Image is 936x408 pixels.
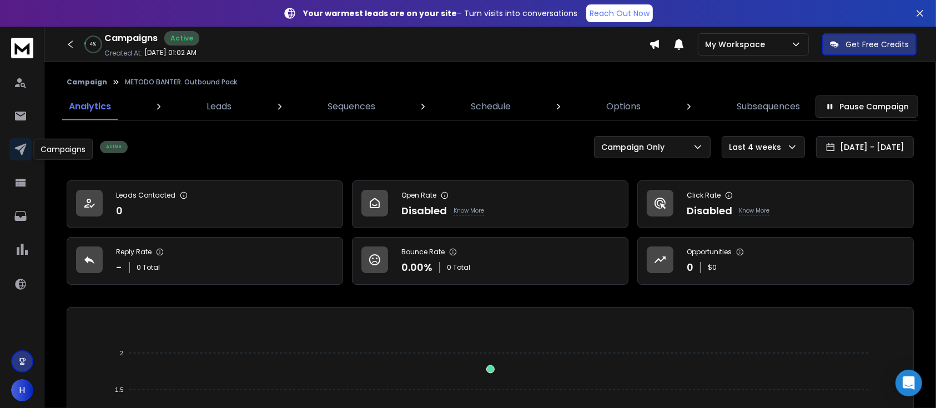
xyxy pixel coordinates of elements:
p: $ 0 [708,263,717,272]
p: METODO BANTER. Outbound Pack [125,78,237,87]
p: Schedule [471,100,511,113]
p: 0 Total [137,263,160,272]
p: 0 [116,203,123,219]
p: [DATE] 01:02 AM [144,48,197,57]
p: Leads [207,100,232,113]
strong: Your warmest leads are on your site [303,8,457,19]
a: Leads [200,93,238,120]
p: Get Free Credits [846,39,909,50]
h1: Campaigns [104,32,158,45]
button: Pause Campaign [816,95,918,118]
p: 0.00 % [401,260,432,275]
div: Campaigns [33,139,93,160]
p: 0 [687,260,693,275]
div: Active [100,141,128,153]
p: Created At: [104,49,142,58]
p: Leads Contacted [116,191,175,200]
div: Open Intercom Messenger [895,370,922,396]
button: Campaign [67,78,107,87]
a: Subsequences [730,93,807,120]
p: Options [607,100,641,113]
p: Opportunities [687,248,732,256]
p: Reach Out Now [590,8,650,19]
p: - [116,260,122,275]
p: Bounce Rate [401,248,445,256]
p: My Workspace [705,39,769,50]
a: Analytics [62,93,118,120]
a: Schedule [464,93,517,120]
p: – Turn visits into conversations [303,8,577,19]
a: Reply Rate-0 Total [67,237,343,285]
img: logo [11,38,33,58]
a: Reach Out Now [586,4,653,22]
button: Get Free Credits [822,33,917,56]
p: Disabled [401,203,447,219]
p: Know More [739,206,769,215]
a: Open RateDisabledKnow More [352,180,628,228]
button: H [11,379,33,401]
a: Bounce Rate0.00%0 Total [352,237,628,285]
p: Open Rate [401,191,436,200]
p: Campaign Only [601,142,669,153]
a: Click RateDisabledKnow More [637,180,914,228]
p: Know More [454,206,484,215]
a: Sequences [321,93,382,120]
div: Active [164,31,199,46]
a: Leads Contacted0 [67,180,343,228]
a: Opportunities0$0 [637,237,914,285]
a: Options [600,93,648,120]
p: Sequences [328,100,375,113]
tspan: 1.5 [115,386,123,393]
p: Subsequences [737,100,800,113]
p: Reply Rate [116,248,152,256]
tspan: 2 [120,350,123,356]
p: 0 Total [447,263,470,272]
p: Last 4 weeks [729,142,786,153]
p: Analytics [69,100,111,113]
p: Click Rate [687,191,721,200]
p: 4 % [90,41,97,48]
p: Disabled [687,203,732,219]
button: [DATE] - [DATE] [816,136,914,158]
